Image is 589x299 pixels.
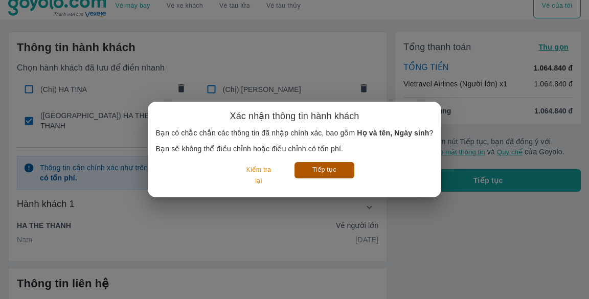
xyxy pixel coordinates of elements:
[156,128,434,138] p: Bạn có chắc chắn các thông tin đã nhập chính xác, bao gồm ?
[357,129,429,137] b: Họ và tên, Ngày sinh
[230,110,359,122] h6: Xác nhận thông tin hành khách
[294,162,354,178] button: Tiếp tục
[156,144,434,154] p: Bạn sẽ không thể điều chỉnh hoặc điều chỉnh có tốn phí.
[235,162,282,189] button: Kiểm tra lại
